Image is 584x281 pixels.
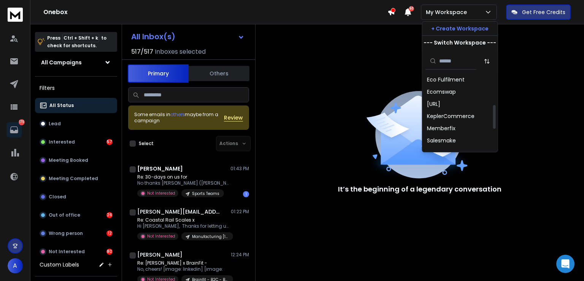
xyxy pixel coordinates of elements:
h3: Custom Labels [40,261,79,268]
button: All Campaigns [35,55,117,70]
p: + Create Workspace [431,25,489,32]
p: No, cheers! [image: linkedin] [image: [137,266,229,272]
div: 26 [106,212,113,218]
h3: Filters [35,83,117,93]
p: Not Interested [49,249,85,255]
div: Memberfix [427,125,455,132]
p: No thanks [PERSON_NAME] ([PERSON_NAME]) [137,180,229,186]
div: Eco Fulfilment [427,76,465,83]
p: Manufacturing [1-10] [GEOGRAPHIC_DATA] [192,234,229,239]
button: Closed [35,189,117,204]
p: Out of office [49,212,80,218]
button: A [8,258,23,273]
h3: Inboxes selected [155,47,206,56]
button: Not Interested80 [35,244,117,259]
button: Interested57 [35,134,117,150]
div: 12 [106,230,113,236]
h1: [PERSON_NAME] [137,165,183,172]
p: Re: Coastal Rail Scales x [137,217,229,223]
p: 01:43 PM [230,166,249,172]
div: 80 [106,249,113,255]
button: + Create Workspace [422,22,498,35]
p: --- Switch Workspace --- [424,39,496,46]
div: KeplerCommerce [427,112,474,120]
span: Ctrl + Shift + k [62,34,99,42]
h1: All Inbox(s) [131,33,175,40]
button: Get Free Credits [506,5,571,20]
p: Re: [PERSON_NAME] x BrainFit - [137,260,229,266]
p: All Status [49,102,74,109]
div: Some emails in maybe from a campaign [134,112,224,124]
span: 517 / 517 [131,47,153,56]
p: 12:24 PM [231,252,249,258]
div: [URL] [427,100,440,108]
button: Out of office26 [35,208,117,223]
p: Get Free Credits [522,8,565,16]
div: Spiral Agency [427,149,463,156]
p: 175 [19,119,25,125]
div: Salesmake [427,137,456,144]
h1: All Campaigns [41,59,82,66]
button: Lead [35,116,117,131]
button: Sort by Sort A-Z [479,54,495,69]
img: logo [8,8,23,22]
p: Not Interested [147,233,175,239]
button: Meeting Booked [35,153,117,168]
p: Not Interested [147,190,175,196]
div: 57 [106,139,113,145]
div: Ecomswap [427,88,456,96]
a: 175 [6,122,22,137]
p: Lead [49,121,61,127]
button: All Inbox(s) [125,29,251,44]
p: 01:22 PM [231,209,249,215]
p: Interested [49,139,75,145]
button: All Status [35,98,117,113]
h1: [PERSON_NAME] [137,251,182,259]
p: Sports Teams [192,191,219,196]
p: My Workspace [426,8,470,16]
p: Meeting Booked [49,157,88,163]
div: Open Intercom Messenger [556,255,574,273]
button: Others [189,65,249,82]
button: Meeting Completed [35,171,117,186]
p: Meeting Completed [49,176,98,182]
span: others [170,111,185,118]
p: Press to check for shortcuts. [47,34,106,49]
p: Re: 30-days on us for [137,174,229,180]
p: Wrong person [49,230,83,236]
button: Wrong person12 [35,226,117,241]
div: 1 [243,191,249,197]
p: Hi [PERSON_NAME], Thanks for letting us [137,223,229,229]
h1: [PERSON_NAME][EMAIL_ADDRESS][DOMAIN_NAME] [137,208,221,216]
label: Select [139,140,154,147]
span: 50 [409,6,414,11]
button: Review [224,114,243,121]
h1: Onebox [43,8,387,17]
p: Closed [49,194,66,200]
button: Primary [128,64,189,83]
p: It’s the beginning of a legendary conversation [338,184,501,195]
